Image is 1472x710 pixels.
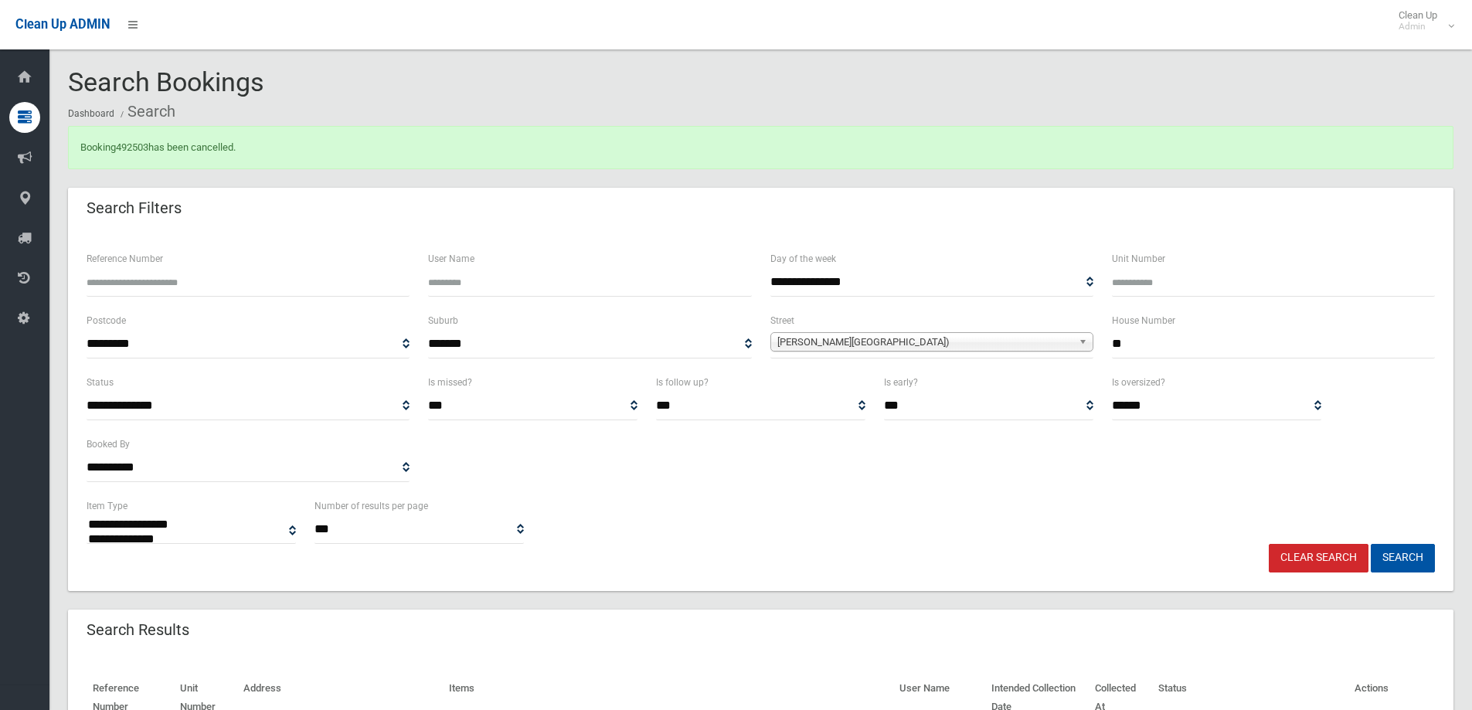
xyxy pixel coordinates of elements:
li: Search [117,97,175,126]
label: House Number [1112,312,1175,329]
label: Suburb [428,312,458,329]
div: Booking has been cancelled. [68,126,1453,169]
label: Reference Number [87,250,163,267]
label: Is follow up? [656,374,709,391]
header: Search Results [68,615,208,645]
label: Item Type [87,498,127,515]
label: Booked By [87,436,130,453]
button: Search [1371,544,1435,572]
a: Clear Search [1269,544,1368,572]
label: Is oversized? [1112,374,1165,391]
label: Is missed? [428,374,472,391]
span: Clean Up [1391,9,1453,32]
label: User Name [428,250,474,267]
label: Is early? [884,374,918,391]
span: Clean Up ADMIN [15,17,110,32]
label: Status [87,374,114,391]
header: Search Filters [68,193,200,223]
label: Unit Number [1112,250,1165,267]
a: Dashboard [68,108,114,119]
label: Number of results per page [314,498,428,515]
small: Admin [1399,21,1437,32]
label: Postcode [87,312,126,329]
label: Day of the week [770,250,836,267]
span: [PERSON_NAME][GEOGRAPHIC_DATA]) [777,333,1073,352]
span: Search Bookings [68,66,264,97]
a: 492503 [116,141,148,153]
label: Street [770,312,794,329]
